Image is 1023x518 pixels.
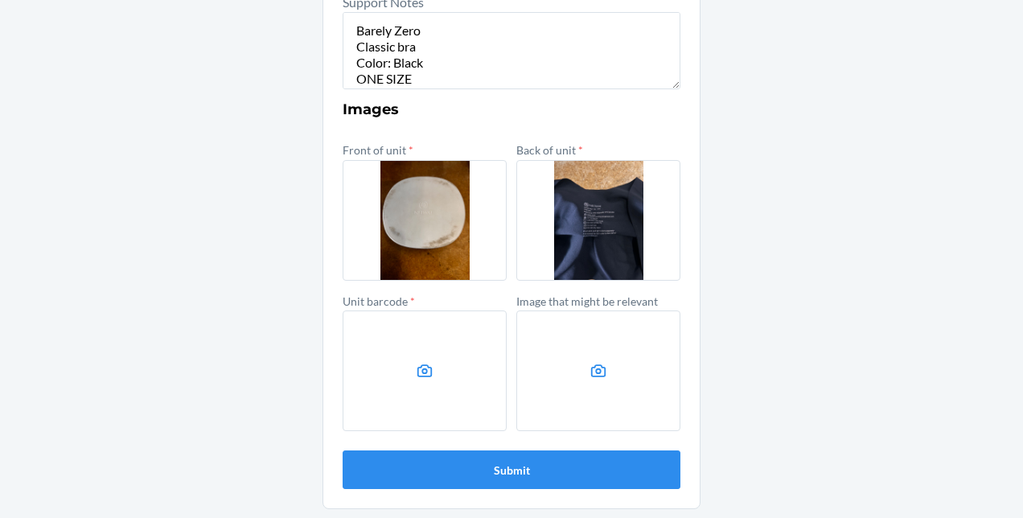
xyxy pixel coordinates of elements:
[343,143,413,157] label: Front of unit
[516,294,658,308] label: Image that might be relevant
[343,99,680,120] h3: Images
[343,294,415,308] label: Unit barcode
[343,450,680,489] button: Submit
[516,143,583,157] label: Back of unit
